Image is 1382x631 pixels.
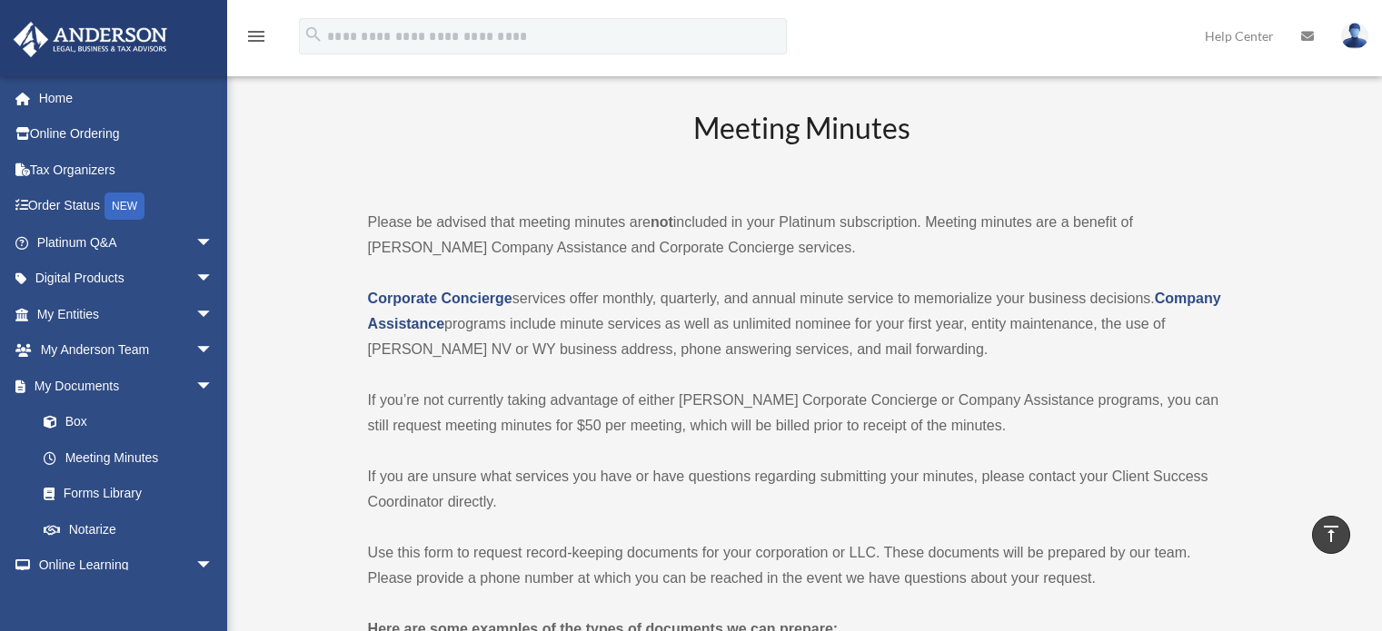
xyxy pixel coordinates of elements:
a: Corporate Concierge [368,291,512,306]
span: arrow_drop_down [195,368,232,405]
a: Notarize [25,511,241,547]
i: search [303,25,323,44]
p: If you’re not currently taking advantage of either [PERSON_NAME] Corporate Concierge or Company A... [368,388,1238,439]
a: Forms Library [25,476,241,512]
a: vertical_align_top [1312,516,1350,554]
i: vertical_align_top [1320,523,1342,545]
span: arrow_drop_down [195,332,232,370]
i: menu [245,25,267,47]
div: NEW [104,192,144,220]
a: Digital Productsarrow_drop_down [13,261,241,297]
span: arrow_drop_down [195,296,232,333]
p: Please be advised that meeting minutes are included in your Platinum subscription. Meeting minute... [368,210,1238,261]
p: Use this form to request record-keeping documents for your corporation or LLC. These documents wi... [368,540,1238,591]
a: Tax Organizers [13,152,241,188]
span: arrow_drop_down [195,547,232,585]
span: arrow_drop_down [195,261,232,298]
a: menu [245,32,267,47]
h2: Meeting Minutes [368,108,1238,183]
a: Home [13,80,241,116]
p: If you are unsure what services you have or have questions regarding submitting your minutes, ple... [368,464,1238,515]
a: Platinum Q&Aarrow_drop_down [13,224,241,261]
a: Meeting Minutes [25,439,232,476]
img: User Pic [1341,23,1368,49]
a: Box [25,404,241,440]
a: Company Assistance [368,291,1221,331]
a: Online Learningarrow_drop_down [13,547,241,584]
p: services offer monthly, quarterly, and annual minute service to memorialize your business decisio... [368,286,1238,362]
strong: not [651,214,673,230]
a: My Documentsarrow_drop_down [13,368,241,404]
span: arrow_drop_down [195,224,232,261]
a: My Anderson Teamarrow_drop_down [13,332,241,369]
a: My Entitiesarrow_drop_down [13,296,241,332]
img: Anderson Advisors Platinum Portal [8,22,173,57]
a: Order StatusNEW [13,188,241,225]
a: Online Ordering [13,116,241,153]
